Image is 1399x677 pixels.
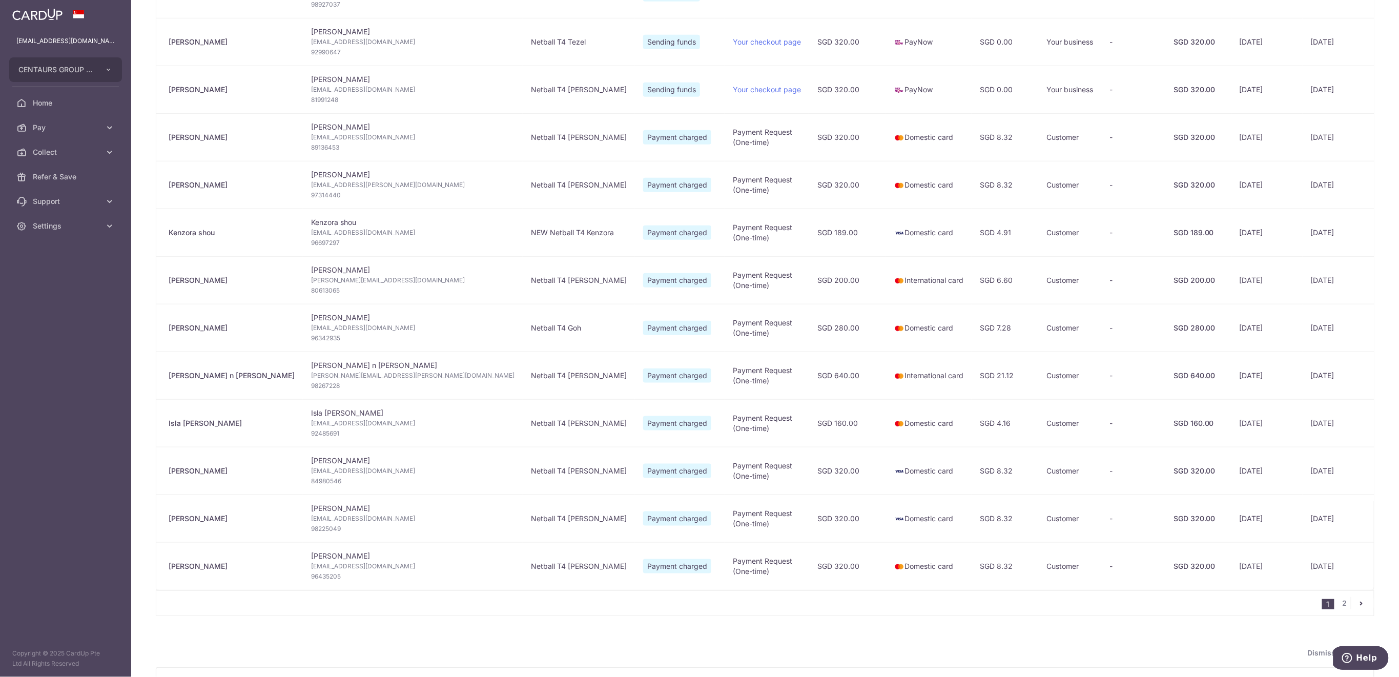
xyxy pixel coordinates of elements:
td: Your business [1038,66,1101,113]
div: [PERSON_NAME] [169,323,295,333]
td: [DATE] [1231,209,1303,256]
li: 1 [1322,599,1334,609]
td: Customer [1038,399,1101,447]
td: International card [886,352,972,399]
td: SGD 0.00 [972,66,1038,113]
span: Help [23,7,44,16]
td: - [1101,399,1165,447]
td: NEW Netball T4 Kenzora [523,209,635,256]
span: [EMAIL_ADDRESS][DOMAIN_NAME] [311,132,515,142]
td: - [1101,18,1165,66]
span: Refer & Save [33,172,100,182]
td: SGD 320.00 [809,66,886,113]
div: [PERSON_NAME] [169,514,295,524]
span: [EMAIL_ADDRESS][DOMAIN_NAME] [311,514,515,524]
td: [DATE] [1231,447,1303,495]
a: 2 [1339,597,1351,609]
td: Customer [1038,113,1101,161]
td: Netball T4 [PERSON_NAME] [523,495,635,542]
span: [EMAIL_ADDRESS][DOMAIN_NAME] [311,37,515,47]
td: [DATE] [1231,18,1303,66]
td: [DATE] [1303,304,1367,352]
span: Payment charged [643,464,711,478]
span: 98267228 [311,381,515,391]
span: [EMAIL_ADDRESS][DOMAIN_NAME] [311,561,515,571]
td: SGD 200.00 [809,256,886,304]
div: SGD 320.00 [1174,85,1223,95]
td: [PERSON_NAME] [303,161,523,209]
td: SGD 4.16 [972,399,1038,447]
td: Netball T4 Goh [523,304,635,352]
div: [PERSON_NAME] [169,85,295,95]
div: [PERSON_NAME] [169,466,295,476]
span: [EMAIL_ADDRESS][PERSON_NAME][DOMAIN_NAME] [311,180,515,190]
div: Isla [PERSON_NAME] [169,418,295,428]
span: Home [33,98,100,108]
img: mastercard-sm-87a3fd1e0bddd137fecb07648320f44c262e2538e7db6024463105ddbc961eb2.png [894,562,904,572]
td: Payment Request (One-time) [725,113,809,161]
td: [DATE] [1303,399,1367,447]
span: Payment charged [643,178,711,192]
img: mastercard-sm-87a3fd1e0bddd137fecb07648320f44c262e2538e7db6024463105ddbc961eb2.png [894,276,904,286]
a: Your checkout page [733,85,801,94]
td: [DATE] [1303,18,1367,66]
div: Kenzora shou [169,228,295,238]
td: Netball T4 [PERSON_NAME] [523,542,635,590]
div: SGD 160.00 [1174,418,1223,428]
div: SGD 640.00 [1174,371,1223,381]
td: Netball T4 Tezel [523,18,635,66]
span: 96342935 [311,333,515,343]
td: - [1101,66,1165,113]
span: [PERSON_NAME][EMAIL_ADDRESS][PERSON_NAME][DOMAIN_NAME] [311,371,515,381]
span: Payment charged [643,225,711,240]
td: [PERSON_NAME] n [PERSON_NAME] [303,352,523,399]
img: visa-sm-192604c4577d2d35970c8ed26b86981c2741ebd56154ab54ad91a526f0f24972.png [894,466,904,477]
td: Customer [1038,161,1101,209]
td: Payment Request (One-time) [725,447,809,495]
div: SGD 200.00 [1174,275,1223,285]
td: - [1101,161,1165,209]
td: - [1101,542,1165,590]
td: - [1101,256,1165,304]
span: Settings [33,221,100,231]
td: [DATE] [1231,113,1303,161]
div: [PERSON_NAME] [169,132,295,142]
span: Payment charged [643,559,711,573]
img: mastercard-sm-87a3fd1e0bddd137fecb07648320f44c262e2538e7db6024463105ddbc961eb2.png [894,419,904,429]
td: SGD 320.00 [809,447,886,495]
td: Payment Request (One-time) [725,256,809,304]
td: [PERSON_NAME] [303,256,523,304]
td: [PERSON_NAME] [303,18,523,66]
td: - [1101,352,1165,399]
td: SGD 320.00 [809,161,886,209]
td: Domestic card [886,161,972,209]
td: - [1101,113,1165,161]
td: Customer [1038,209,1101,256]
div: SGD 320.00 [1174,180,1223,190]
td: Kenzora shou [303,209,523,256]
span: 92485691 [311,428,515,439]
span: [EMAIL_ADDRESS][DOMAIN_NAME] [311,85,515,95]
img: paynow-md-4fe65508ce96feda548756c5ee0e473c78d4820b8ea51387c6e4ad89e58a5e61.png [894,85,904,95]
td: SGD 160.00 [809,399,886,447]
span: 96697297 [311,238,515,248]
span: [EMAIL_ADDRESS][DOMAIN_NAME] [311,466,515,476]
img: visa-sm-192604c4577d2d35970c8ed26b86981c2741ebd56154ab54ad91a526f0f24972.png [894,514,904,524]
span: Sending funds [643,83,700,97]
td: Your business [1038,18,1101,66]
td: Domestic card [886,495,972,542]
p: [EMAIL_ADDRESS][DOMAIN_NAME] [16,36,115,46]
td: Customer [1038,447,1101,495]
td: Netball T4 [PERSON_NAME] [523,399,635,447]
td: SGD 320.00 [809,542,886,590]
td: [DATE] [1231,542,1303,590]
td: Netball T4 [PERSON_NAME] [523,256,635,304]
td: Payment Request (One-time) [725,304,809,352]
span: Support [33,196,100,207]
td: Netball T4 [PERSON_NAME] [523,113,635,161]
td: [DATE] [1303,352,1367,399]
td: Customer [1038,495,1101,542]
td: Payment Request (One-time) [725,161,809,209]
td: Domestic card [886,209,972,256]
